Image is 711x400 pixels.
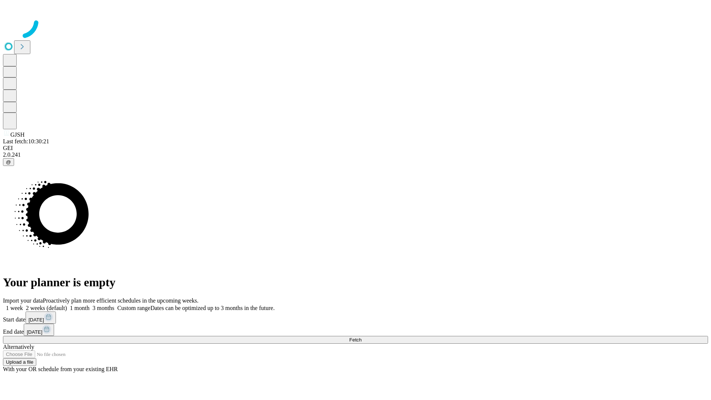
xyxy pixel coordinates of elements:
[3,276,708,289] h1: Your planner is empty
[3,145,708,151] div: GEI
[3,158,14,166] button: @
[26,311,56,324] button: [DATE]
[150,305,274,311] span: Dates can be optimized up to 3 months in the future.
[3,297,43,304] span: Import your data
[3,344,34,350] span: Alternatively
[26,305,67,311] span: 2 weeks (default)
[6,305,23,311] span: 1 week
[3,151,708,158] div: 2.0.241
[3,311,708,324] div: Start date
[43,297,198,304] span: Proactively plan more efficient schedules in the upcoming weeks.
[3,336,708,344] button: Fetch
[3,366,118,372] span: With your OR schedule from your existing EHR
[349,337,361,343] span: Fetch
[27,329,42,335] span: [DATE]
[117,305,150,311] span: Custom range
[6,159,11,165] span: @
[3,358,36,366] button: Upload a file
[24,324,54,336] button: [DATE]
[3,138,49,144] span: Last fetch: 10:30:21
[10,131,24,138] span: GJSH
[93,305,114,311] span: 3 months
[70,305,90,311] span: 1 month
[3,324,708,336] div: End date
[29,317,44,323] span: [DATE]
